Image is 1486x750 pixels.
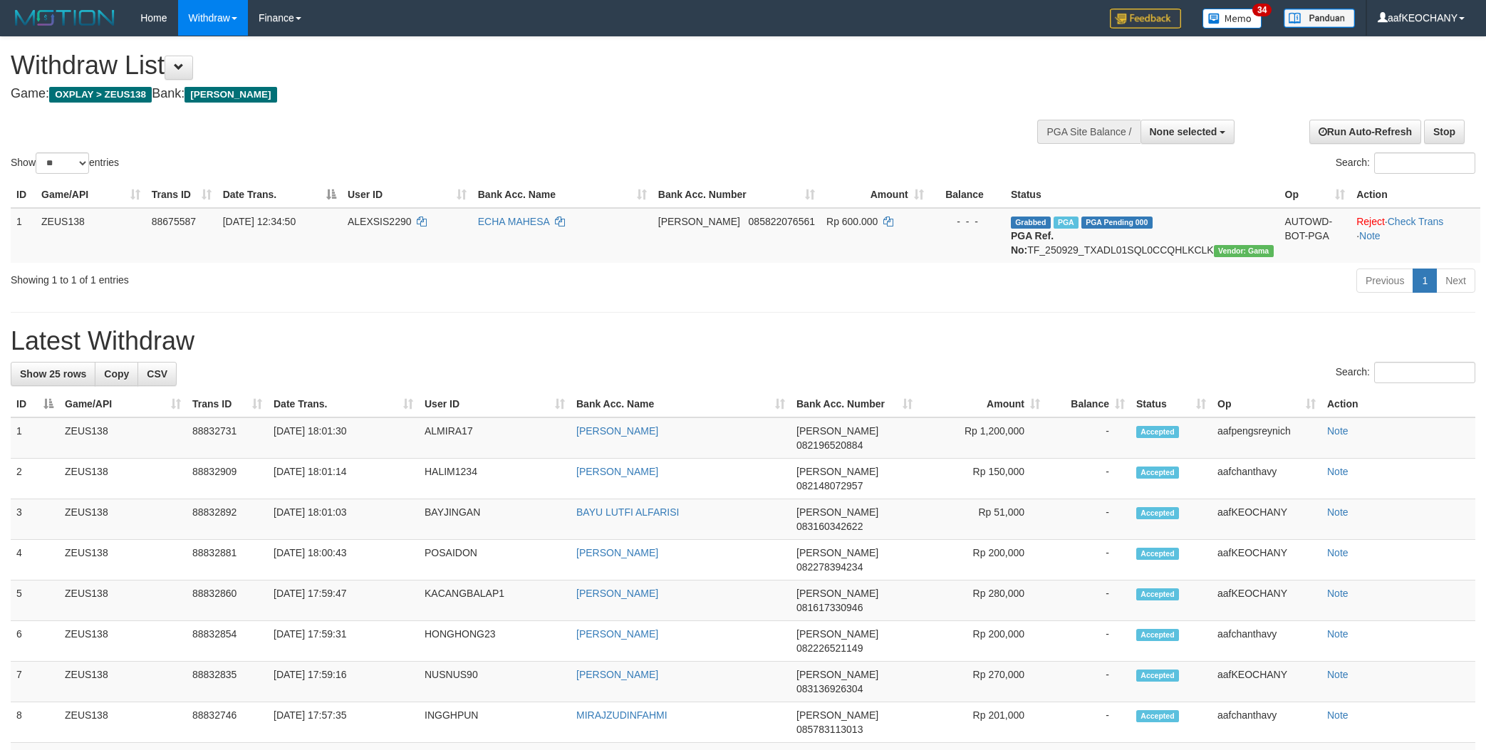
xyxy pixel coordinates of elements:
[36,208,146,263] td: ZEUS138
[11,362,95,386] a: Show 25 rows
[935,214,999,229] div: - - -
[1212,702,1321,743] td: aafchanthavy
[187,499,268,540] td: 88832892
[826,216,878,227] span: Rp 600.000
[59,580,187,621] td: ZEUS138
[268,662,419,702] td: [DATE] 17:59:16
[217,182,342,208] th: Date Trans.: activate to sort column descending
[187,540,268,580] td: 88832881
[11,459,59,499] td: 2
[1054,217,1079,229] span: Marked by aafpengsreynich
[342,182,472,208] th: User ID: activate to sort column ascending
[1309,120,1421,144] a: Run Auto-Refresh
[796,669,878,680] span: [PERSON_NAME]
[187,621,268,662] td: 88832854
[1136,426,1179,438] span: Accepted
[1359,230,1381,241] a: Note
[146,182,217,208] th: Trans ID: activate to sort column ascending
[59,621,187,662] td: ZEUS138
[268,417,419,459] td: [DATE] 18:01:30
[1046,702,1131,743] td: -
[36,182,146,208] th: Game/API: activate to sort column ascending
[419,662,571,702] td: NUSNUS90
[223,216,296,227] span: [DATE] 12:34:50
[821,182,930,208] th: Amount: activate to sort column ascending
[187,702,268,743] td: 88832746
[11,182,36,208] th: ID
[576,709,667,721] a: MIRAJZUDINFAHMI
[576,506,679,518] a: BAYU LUTFI ALFARISI
[1336,152,1475,174] label: Search:
[918,540,1046,580] td: Rp 200,000
[419,621,571,662] td: HONGHONG23
[268,499,419,540] td: [DATE] 18:01:03
[1136,467,1179,479] span: Accepted
[1136,670,1179,682] span: Accepted
[187,417,268,459] td: 88832731
[796,480,863,491] span: Copy 082148072957 to clipboard
[1351,182,1480,208] th: Action
[1212,391,1321,417] th: Op: activate to sort column ascending
[1436,269,1475,293] a: Next
[1212,459,1321,499] td: aafchanthavy
[1046,417,1131,459] td: -
[1356,216,1385,227] a: Reject
[930,182,1005,208] th: Balance
[268,580,419,621] td: [DATE] 17:59:47
[268,459,419,499] td: [DATE] 18:01:14
[11,417,59,459] td: 1
[268,540,419,580] td: [DATE] 18:00:43
[749,216,815,227] span: Copy 085822076561 to clipboard
[1110,9,1181,28] img: Feedback.jpg
[796,425,878,437] span: [PERSON_NAME]
[59,499,187,540] td: ZEUS138
[653,182,821,208] th: Bank Acc. Number: activate to sort column ascending
[1388,216,1444,227] a: Check Trans
[1279,208,1351,263] td: AUTOWD-BOT-PGA
[796,602,863,613] span: Copy 081617330946 to clipboard
[796,724,863,735] span: Copy 085783113013 to clipboard
[918,499,1046,540] td: Rp 51,000
[796,547,878,558] span: [PERSON_NAME]
[1212,499,1321,540] td: aafKEOCHANY
[918,580,1046,621] td: Rp 280,000
[419,459,571,499] td: HALIM1234
[1046,499,1131,540] td: -
[1136,507,1179,519] span: Accepted
[1136,629,1179,641] span: Accepted
[1212,417,1321,459] td: aafpengsreynich
[1046,580,1131,621] td: -
[791,391,918,417] th: Bank Acc. Number: activate to sort column ascending
[1374,152,1475,174] input: Search:
[796,683,863,694] span: Copy 083136926304 to clipboard
[918,417,1046,459] td: Rp 1,200,000
[49,87,152,103] span: OXPLAY > ZEUS138
[796,521,863,532] span: Copy 083160342622 to clipboard
[59,540,187,580] td: ZEUS138
[1327,588,1349,599] a: Note
[1413,269,1437,293] a: 1
[1351,208,1480,263] td: · ·
[187,580,268,621] td: 88832860
[658,216,740,227] span: [PERSON_NAME]
[11,702,59,743] td: 8
[1327,466,1349,477] a: Note
[1136,588,1179,600] span: Accepted
[1141,120,1235,144] button: None selected
[419,417,571,459] td: ALMIRA17
[796,628,878,640] span: [PERSON_NAME]
[1046,391,1131,417] th: Balance: activate to sort column ascending
[348,216,412,227] span: ALEXSIS2290
[1327,547,1349,558] a: Note
[918,662,1046,702] td: Rp 270,000
[59,417,187,459] td: ZEUS138
[11,87,977,101] h4: Game: Bank:
[11,7,119,28] img: MOTION_logo.png
[36,152,89,174] select: Showentries
[1046,540,1131,580] td: -
[1336,362,1475,383] label: Search:
[59,459,187,499] td: ZEUS138
[918,391,1046,417] th: Amount: activate to sort column ascending
[918,459,1046,499] td: Rp 150,000
[918,702,1046,743] td: Rp 201,000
